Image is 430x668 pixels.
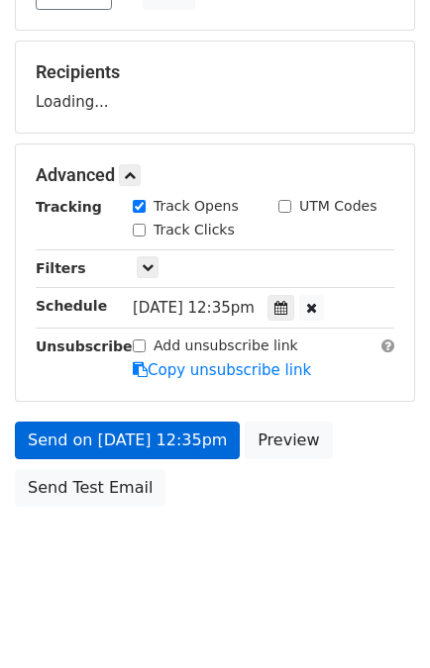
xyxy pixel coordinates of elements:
div: Loading... [36,61,394,113]
label: Track Opens [154,196,239,217]
strong: Tracking [36,199,102,215]
h5: Recipients [36,61,394,83]
strong: Filters [36,260,86,276]
h5: Advanced [36,164,394,186]
strong: Schedule [36,298,107,314]
strong: Unsubscribe [36,338,133,354]
label: Add unsubscribe link [154,335,298,356]
a: Copy unsubscribe link [133,361,311,379]
iframe: Chat Widget [331,573,430,668]
a: Send Test Email [15,469,165,507]
label: Track Clicks [154,220,235,240]
a: Preview [245,422,332,459]
label: UTM Codes [299,196,376,217]
span: [DATE] 12:35pm [133,299,255,317]
a: Send on [DATE] 12:35pm [15,422,240,459]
